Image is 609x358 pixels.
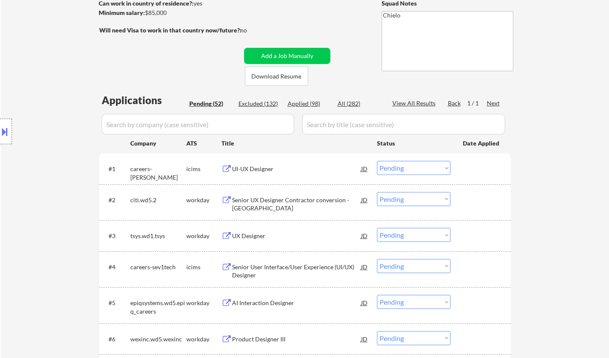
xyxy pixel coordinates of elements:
[360,331,369,346] div: JD
[232,196,361,212] div: Senior UX Designer Contractor conversion - [GEOGRAPHIC_DATA]
[302,114,505,134] input: Search by title (case sensitive)
[487,99,500,108] div: Next
[186,263,221,271] div: icims
[130,299,186,315] div: epiqsystems.wd5.epiq_careers
[99,9,145,16] strong: Minimum salary:
[245,67,308,86] button: Download Resume
[221,139,369,148] div: Title
[186,165,221,173] div: icims
[186,335,221,343] div: workday
[360,295,369,310] div: JD
[99,26,241,34] strong: Will need Visa to work in that country now/future?:
[232,335,361,343] div: Product Designer III
[448,99,462,108] div: Back
[130,139,186,148] div: Company
[238,99,281,108] div: Excluded (132)
[186,196,221,204] div: workday
[360,228,369,243] div: JD
[102,114,294,134] input: Search by company (case sensitive)
[130,335,186,343] div: wexinc.wd5.wexinc
[288,99,330,108] div: Applied (98)
[244,48,330,64] button: Add a Job Manually
[232,263,361,279] div: Senior User Interface/User Experience (UI/UX) Designer
[377,135,450,151] div: Status
[338,99,380,108] div: All (282)
[360,192,369,207] div: JD
[130,263,186,271] div: careers-sev1tech
[109,263,124,271] div: #4
[232,232,361,240] div: UX Designer
[130,232,186,240] div: tsys.wd1.tsys
[186,232,221,240] div: workday
[360,161,369,176] div: JD
[392,99,438,108] div: View All Results
[130,196,186,204] div: citi.wd5.2
[109,232,124,240] div: #3
[186,139,221,148] div: ATS
[240,26,265,35] div: no
[232,299,361,307] div: AI Interaction Designer
[186,299,221,307] div: workday
[130,165,186,181] div: careers-[PERSON_NAME]
[232,165,361,173] div: UI-UX Designer
[109,335,124,343] div: #6
[99,9,241,17] div: $85,000
[109,299,124,307] div: #5
[189,99,232,108] div: Pending (52)
[463,139,500,148] div: Date Applied
[467,99,487,108] div: 1 / 1
[360,259,369,274] div: JD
